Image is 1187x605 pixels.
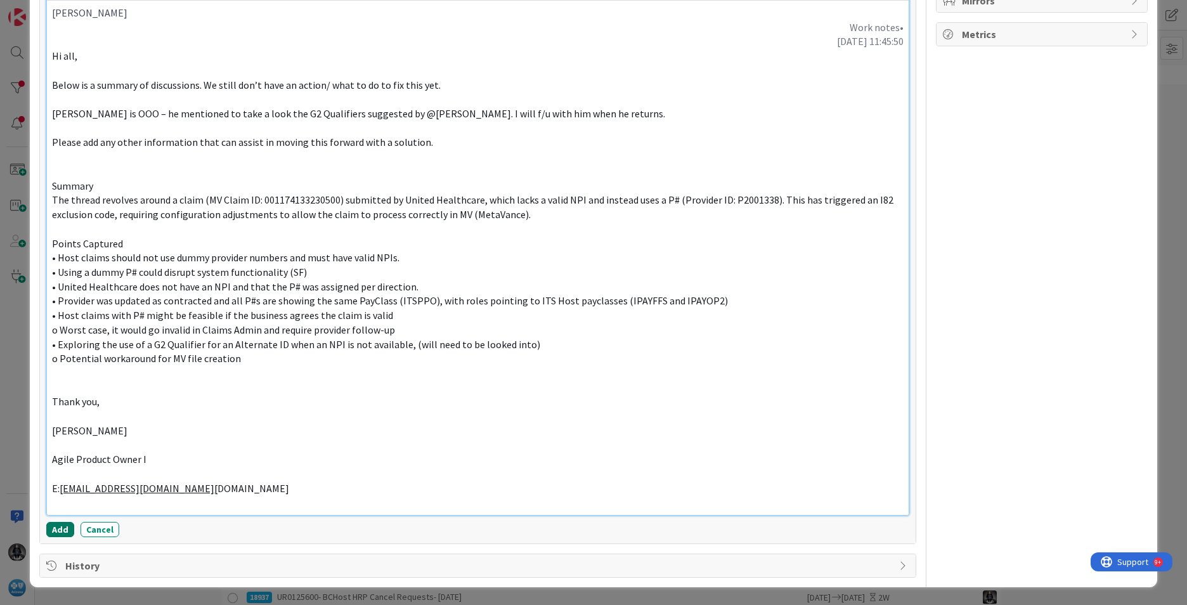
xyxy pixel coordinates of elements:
[52,323,395,336] span: o Worst case, it would go invalid in Claims Admin and require provider follow-up
[52,136,433,148] span: Please add any other information that can assist in moving this forward with a solution.
[52,309,393,322] span: • Host claims with P# might be feasible if the business agrees the claim is valid
[52,482,60,495] span: E:
[52,352,241,365] span: o Potential workaround for MV file creation
[65,558,893,573] span: History
[850,21,904,34] span: Work notes•
[214,482,289,495] span: [DOMAIN_NAME]
[52,6,127,19] span: [PERSON_NAME]
[52,395,100,408] span: Thank you,
[52,193,895,221] span: The thread revolves around a claim (MV Claim ID: 001174133230500) submitted by United Healthcare,...
[52,79,441,91] span: Below is a summary of discussions. We still don’t have an action/ what to do to fix this yet.
[52,294,728,307] span: • Provider was updated as contracted and all P#s are showing the same PayClass (ITSPPO), with rol...
[81,522,119,537] button: Cancel
[52,266,307,278] span: • Using a dummy P# could disrupt system functionality (SF)
[837,35,904,48] span: [DATE] 11:45:50
[46,522,74,537] button: Add
[52,453,146,465] span: Agile Product Owner I
[52,280,418,293] span: • United Healthcare does not have an NPI and that the P# was assigned per direction.
[52,338,540,351] span: • Exploring the use of a G2 Qualifier for an Alternate ID when an NPI is not available, (will nee...
[52,179,93,192] span: Summary
[52,237,123,250] span: Points Captured
[52,49,77,62] span: Hi all,
[60,482,214,495] a: [EMAIL_ADDRESS][DOMAIN_NAME]
[52,424,127,437] span: [PERSON_NAME]
[52,251,399,264] span: • Host claims should not use dummy provider numbers and must have valid NPIs.
[52,107,665,120] span: [PERSON_NAME] is OOO – he mentioned to take a look the G2 Qualifiers suggested by @[PERSON_NAME]....
[27,2,58,17] span: Support
[962,27,1124,42] span: Metrics
[64,5,70,15] div: 9+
